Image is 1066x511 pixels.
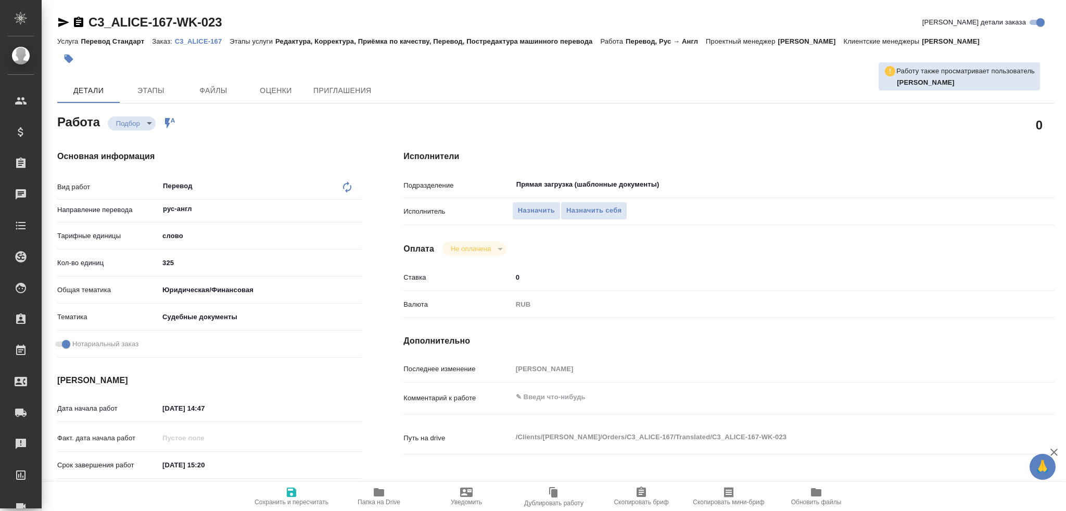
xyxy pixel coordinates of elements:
p: Вид работ [57,182,159,192]
span: Приглашения [313,84,372,97]
p: Работу также просматривает пользователь [896,66,1035,76]
input: ✎ Введи что-нибудь [512,270,1000,285]
div: Подбор [442,242,506,256]
h4: Дополнительно [403,335,1055,347]
span: Назначить [518,205,555,217]
p: Тематика [57,312,159,322]
textarea: /Clients/[PERSON_NAME]/Orders/C3_ALICE-167/Translated/C3_ALICE-167-WK-023 [512,428,1000,446]
p: Услуга [57,37,81,45]
span: Обновить файлы [791,499,842,506]
p: C3_ALICE-167 [175,37,230,45]
p: Подразделение [403,180,512,191]
p: [PERSON_NAME] [922,37,987,45]
p: Перевод Стандарт [81,37,152,45]
button: Дублировать работу [510,482,598,511]
button: Уведомить [423,482,510,511]
div: Подбор [108,116,156,130]
p: Попова Галина [897,77,1035,88]
p: Последнее изменение [403,364,512,374]
button: 🙏 [1030,454,1056,480]
h4: Оплата [403,243,434,255]
a: C3_ALICE-167-WK-023 [88,15,222,29]
p: Перевод, Рус → Англ [626,37,706,45]
input: Пустое поле [159,430,250,446]
span: Скопировать мини-бриф [693,499,764,506]
span: Файлы [188,84,238,97]
h2: 0 [1036,116,1043,134]
span: Дублировать работу [524,500,583,507]
span: Сохранить и пересчитать [255,499,328,506]
button: Обновить файлы [772,482,860,511]
span: Назначить себя [566,205,621,217]
p: Этапы услуги [230,37,275,45]
span: Детали [64,84,113,97]
p: Тарифные единицы [57,231,159,241]
span: 🙏 [1034,456,1051,478]
input: ✎ Введи что-нибудь [159,401,250,416]
span: [PERSON_NAME] детали заказа [922,17,1026,28]
p: Путь на drive [403,433,512,443]
input: Пустое поле [512,361,1000,376]
button: Папка на Drive [335,482,423,511]
button: Не оплачена [448,244,494,253]
div: Судебные документы [159,308,362,326]
a: C3_ALICE-167 [175,36,230,45]
p: Дата начала работ [57,403,159,414]
p: Направление перевода [57,205,159,215]
button: Скопировать ссылку для ЯМессенджера [57,16,70,29]
button: Назначить себя [561,202,627,220]
span: Скопировать бриф [614,499,668,506]
span: Нотариальный заказ [72,339,138,349]
span: Оценки [251,84,301,97]
button: Open [995,184,997,186]
p: Ставка [403,272,512,283]
span: Этапы [126,84,176,97]
div: RUB [512,296,1000,313]
p: Валюта [403,299,512,310]
p: Общая тематика [57,285,159,295]
button: Скопировать мини-бриф [685,482,772,511]
span: Уведомить [451,499,482,506]
p: Работа [600,37,626,45]
button: Подбор [113,119,143,128]
button: Добавить тэг [57,47,80,70]
p: Проектный менеджер [706,37,778,45]
h4: [PERSON_NAME] [57,374,362,387]
p: Редактура, Корректура, Приёмка по качеству, Перевод, Постредактура машинного перевода [275,37,600,45]
h2: Работа [57,112,100,130]
p: Факт. дата начала работ [57,433,159,443]
p: Срок завершения работ [57,460,159,470]
p: Клиентские менеджеры [843,37,922,45]
input: ✎ Введи что-нибудь [159,457,250,473]
p: [PERSON_NAME] [778,37,844,45]
div: слово [159,227,362,245]
button: Скопировать бриф [598,482,685,511]
div: Юридическая/Финансовая [159,281,362,299]
span: Папка на Drive [358,499,400,506]
button: Сохранить и пересчитать [248,482,335,511]
button: Open [356,208,358,210]
p: Заказ: [152,37,174,45]
h4: Основная информация [57,150,362,163]
p: Исполнитель [403,206,512,217]
button: Назначить [512,202,561,220]
input: ✎ Введи что-нибудь [159,255,362,270]
p: Комментарий к работе [403,393,512,403]
h4: Исполнители [403,150,1055,163]
button: Скопировать ссылку [72,16,85,29]
p: Кол-во единиц [57,258,159,268]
